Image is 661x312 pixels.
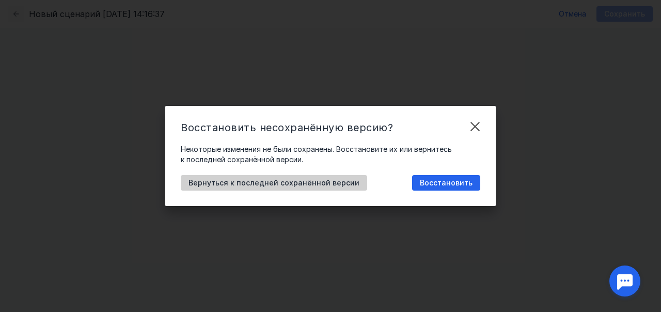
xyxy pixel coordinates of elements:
span: Восстановить [420,179,473,188]
span: Вернуться к последней сохранённой версии [188,179,359,188]
button: Вернуться к последней сохранённой версии [181,175,367,191]
span: Восстановить несохранённую версию? [181,121,393,134]
button: Восстановить [412,175,480,191]
span: Некоторые изменения не были сохранены. Восстановите их или вернитесь к последней сохранённой версии. [181,145,452,164]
